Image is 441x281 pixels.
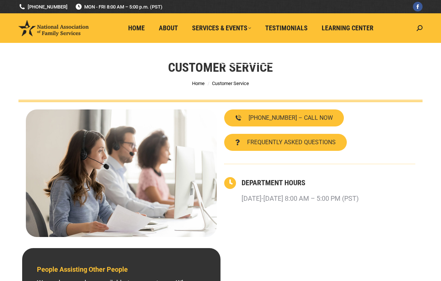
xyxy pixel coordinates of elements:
a: Customer Service [218,51,284,65]
h1: Customer Service [168,59,273,75]
a: Learning Center [317,21,379,35]
span: About [159,24,178,32]
a: Home [192,81,205,86]
a: DEPARTMENT HOURS [242,178,305,187]
a: About [154,21,183,35]
a: Testimonials [260,21,313,35]
span: [PHONE_NUMBER] – CALL NOW [249,115,333,121]
a: [PHONE_NUMBER] – CALL NOW [224,109,344,126]
span: Testimonials [265,24,308,32]
p: [DATE]-[DATE] 8:00 AM – 5:00 PM (PST) [242,192,359,205]
a: [PHONE_NUMBER] [18,3,68,10]
img: Contact National Association of Family Services [26,109,217,237]
img: National Association of Family Services [18,20,89,37]
span: MON - FRI 8:00 AM – 5:00 p.m. (PST) [75,3,163,10]
span: Services & Events [192,24,251,32]
span: Home [128,24,145,32]
a: FREQUENTLY ASKED QUESTIONS [224,134,347,151]
span: People Assisting Other People [37,265,128,273]
span: FREQUENTLY ASKED QUESTIONS [247,139,336,145]
a: Home [123,21,150,35]
span: Customer Service [223,54,278,62]
a: Facebook page opens in new window [413,2,423,11]
span: Learning Center [322,24,373,32]
span: Customer Service [212,81,249,86]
